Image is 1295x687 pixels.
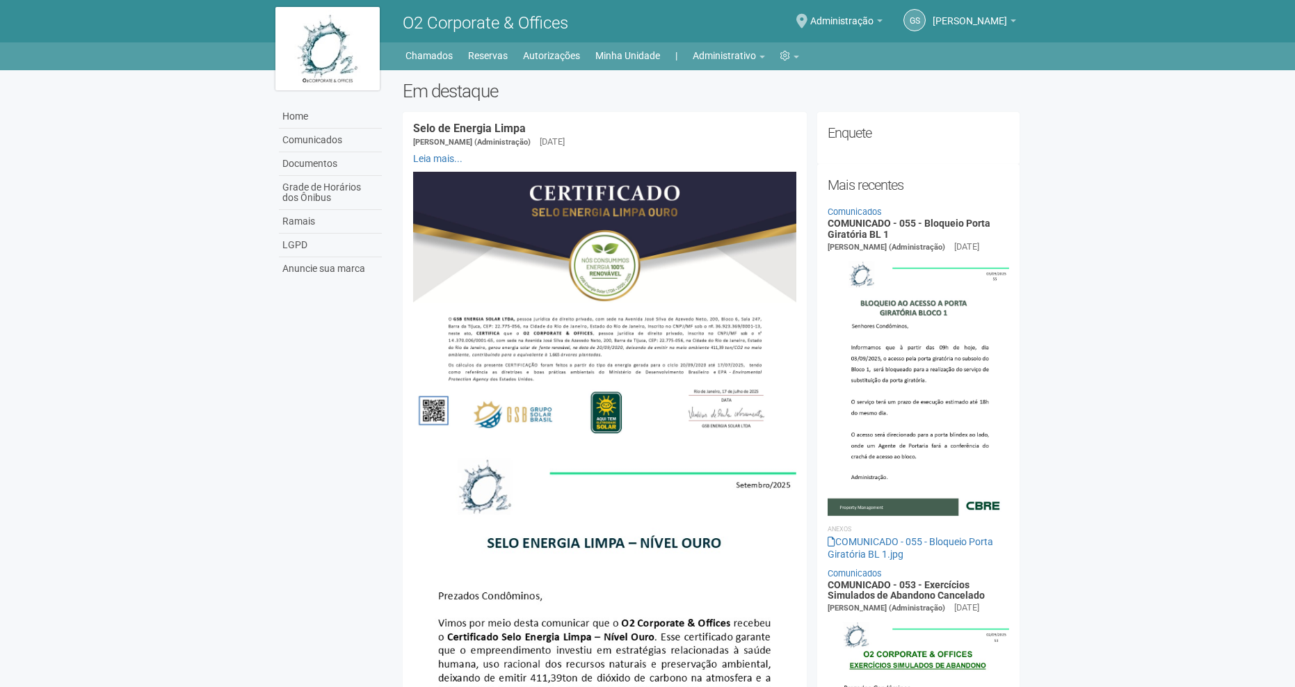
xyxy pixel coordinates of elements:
[413,122,526,135] a: Selo de Energia Limpa
[279,176,382,210] a: Grade de Horários dos Ônibus
[540,136,565,148] div: [DATE]
[828,207,882,217] a: Comunicados
[279,129,382,152] a: Comunicados
[810,17,883,29] a: Administração
[828,254,1009,515] img: COMUNICADO%20-%20055%20-%20Bloqueio%20Porta%20Girat%C3%B3ria%20BL%201.jpg
[405,46,453,65] a: Chamados
[954,601,979,614] div: [DATE]
[468,46,508,65] a: Reservas
[828,579,985,601] a: COMUNICADO - 053 - Exercícios Simulados de Abandono Cancelado
[828,243,945,252] span: [PERSON_NAME] (Administração)
[279,257,382,280] a: Anuncie sua marca
[413,153,462,164] a: Leia mais...
[279,234,382,257] a: LGPD
[780,46,799,65] a: Configurações
[828,122,1009,143] h2: Enquete
[693,46,765,65] a: Administrativo
[828,536,993,560] a: COMUNICADO - 055 - Bloqueio Porta Giratória BL 1.jpg
[828,218,990,239] a: COMUNICADO - 055 - Bloqueio Porta Giratória BL 1
[828,175,1009,195] h2: Mais recentes
[279,105,382,129] a: Home
[275,7,380,90] img: logo.jpg
[828,523,1009,535] li: Anexos
[954,241,979,253] div: [DATE]
[810,2,874,26] span: Administração
[523,46,580,65] a: Autorizações
[279,210,382,234] a: Ramais
[403,13,568,33] span: O2 Corporate & Offices
[413,138,531,147] span: [PERSON_NAME] (Administração)
[595,46,660,65] a: Minha Unidade
[413,172,796,443] img: COMUNICADO%20-%20054%20-%20Selo%20de%20Energia%20Limpa%20-%20P%C3%A1g.%202.jpg
[403,81,1020,102] h2: Em destaque
[933,2,1007,26] span: Gabriela Souza
[828,604,945,613] span: [PERSON_NAME] (Administração)
[828,568,882,579] a: Comunicados
[933,17,1016,29] a: [PERSON_NAME]
[903,9,926,31] a: GS
[279,152,382,176] a: Documentos
[675,46,677,65] a: |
